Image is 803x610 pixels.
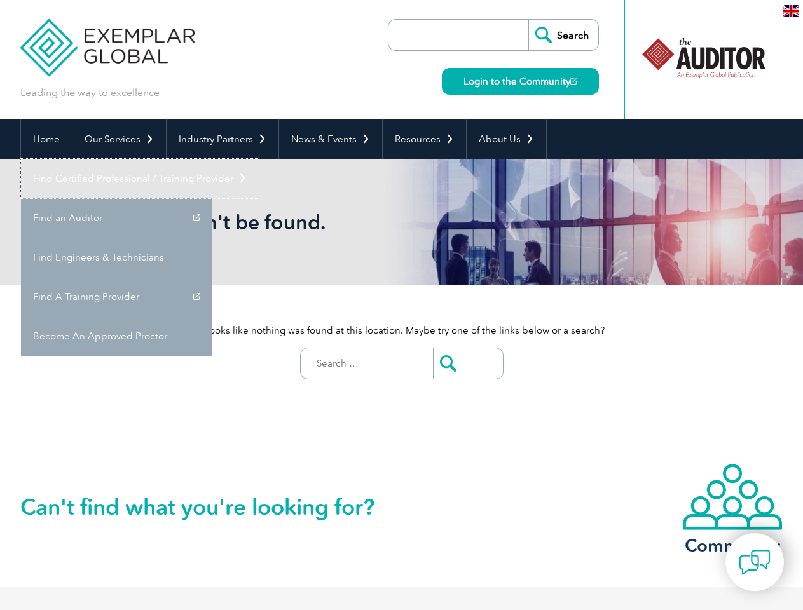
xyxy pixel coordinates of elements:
[279,119,382,159] a: News & Events
[433,348,503,379] input: Submit
[682,463,783,553] a: Community
[21,198,212,238] a: Find an Auditor
[739,546,771,578] img: contact-chat.png
[383,119,466,159] a: Resources
[528,20,598,50] input: Search
[21,119,72,159] a: Home
[21,159,259,198] a: Find Certified Professional / Training Provider
[783,5,799,17] img: en
[20,323,783,337] p: It looks like nothing was found at this location. Maybe try one of the links below or a search?
[21,277,212,316] a: Find A Training Provider
[167,119,278,159] a: Industry Partners
[570,78,577,85] img: open_square.png
[21,316,212,356] a: Become An Approved Proctor
[21,238,212,277] a: Find Engineers & Technicians
[20,497,402,517] h2: Can't find what you're looking for?
[682,463,783,531] img: icon-community.webp
[20,210,509,234] h1: Oops! That page can't be found.
[72,119,166,159] a: Our Services
[20,86,160,100] p: Leading the way to excellence
[467,119,546,159] a: About Us
[442,68,599,95] a: Login to the Community
[682,538,783,553] h3: Community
